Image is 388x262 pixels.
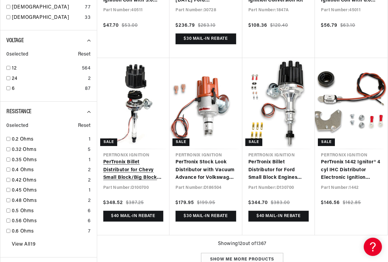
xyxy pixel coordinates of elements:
[88,207,91,215] div: 6
[12,14,82,22] a: [DEMOGRAPHIC_DATA]
[12,166,86,174] a: 0.4 Ohms
[12,197,86,205] a: 0.48 Ohms
[321,158,381,182] a: PerTronix 1442 Ignitor® 4 cyl IHC Distributor Electronic Ignition Conversion Kit
[85,14,90,22] div: 33
[12,187,86,195] a: 0.45 Ohms
[88,177,91,185] div: 2
[12,136,86,144] a: 0.2 Ohms
[12,207,85,215] a: 0.5 Ohms
[248,158,309,182] a: PerTronix Billet Distributor for Ford Small Block Engines (Ignitor II)
[12,241,36,249] a: View All 19
[88,217,91,225] div: 6
[88,197,91,205] div: 2
[82,65,91,73] div: 564
[89,136,91,144] div: 1
[88,166,91,174] div: 2
[218,240,267,248] span: Showing 12 out of 1367
[12,75,86,83] a: 24
[12,156,86,164] a: 0.35 Ohms
[88,75,91,83] div: 2
[89,156,91,164] div: 1
[12,4,83,12] a: [DEMOGRAPHIC_DATA]
[88,146,91,154] div: 5
[12,65,80,73] a: 12
[12,177,86,185] a: 0.42 Ohms
[12,217,85,225] a: 0.56 Ohms
[6,38,24,44] span: Voltage
[6,122,28,130] span: 0 selected
[78,122,91,130] span: Reset
[89,187,91,195] div: 1
[175,158,236,182] a: PerTronix Stock Look Distributor with Vacuum Advance for Volkswagen Type 1 Engines
[78,51,91,59] span: Reset
[85,85,90,93] div: 87
[12,85,83,93] a: 6
[12,228,86,236] a: 0.6 Ohms
[6,109,32,115] span: Resistance
[85,4,90,12] div: 77
[103,158,164,182] a: PerTronix Billet Distributor for Chevy Small Block/Big Block Engines (Ignitor II)
[6,51,28,59] span: 0 selected
[88,228,91,236] div: 7
[12,146,85,154] a: 0.32 Ohms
